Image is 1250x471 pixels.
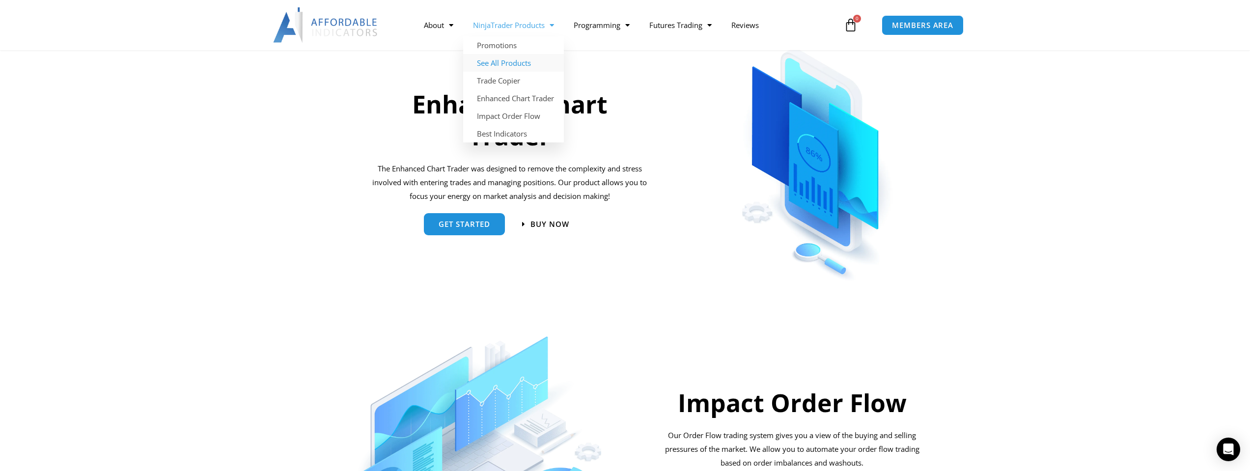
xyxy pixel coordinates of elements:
a: Trade Copier [463,72,564,89]
a: Impact Order Flow [463,107,564,125]
a: Buy now [522,221,569,228]
ul: NinjaTrader Products [463,36,564,142]
a: Futures Trading [639,14,722,36]
a: NinjaTrader Products [463,14,564,36]
a: About [414,14,463,36]
a: get started [424,213,505,235]
a: Best Indicators [463,125,564,142]
a: 0 [829,11,872,39]
h2: Impact Order Flow [660,387,924,419]
a: Reviews [722,14,769,36]
img: ChartTrader | Affordable Indicators – NinjaTrader [706,22,927,285]
span: MEMBERS AREA [892,22,953,29]
div: Open Intercom Messenger [1217,438,1240,461]
img: LogoAI | Affordable Indicators – NinjaTrader [273,7,379,43]
span: get started [439,221,490,228]
a: See All Products [463,54,564,72]
h2: Enhanced Chart Trader [371,88,649,152]
span: 0 [853,15,861,23]
a: Enhanced Chart Trader [463,89,564,107]
a: Programming [564,14,639,36]
span: Buy now [530,221,569,228]
a: MEMBERS AREA [882,15,964,35]
a: Promotions [463,36,564,54]
p: The Enhanced Chart Trader was designed to remove the complexity and stress involved with entering... [371,162,649,203]
nav: Menu [414,14,841,36]
div: Our Order Flow trading system gives you a view of the buying and selling pressures of the market.... [660,429,924,470]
